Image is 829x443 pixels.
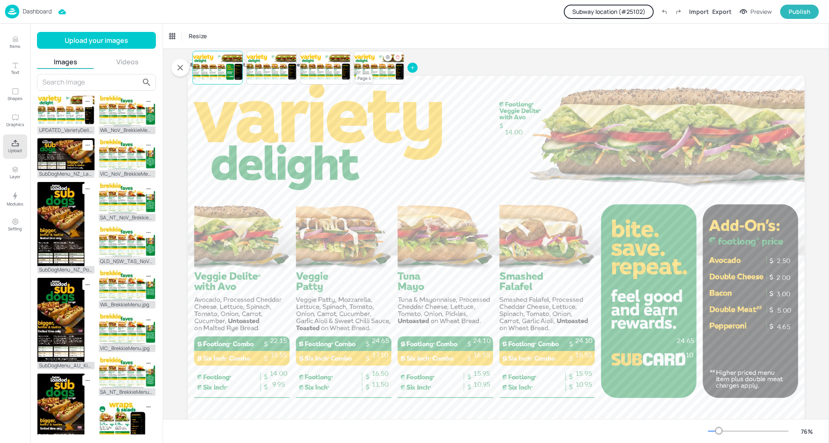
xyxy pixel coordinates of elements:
[315,75,317,76] p: 24.65
[776,274,790,282] span: 2.00
[735,5,777,18] button: Preview
[332,76,334,77] p: 16.55
[261,76,263,77] p: 17.10
[402,68,403,69] span: 2.50
[278,75,280,76] p: 24.10
[270,77,271,78] span: 15.95
[315,76,317,77] p: 17.10
[241,71,242,72] span: 3.00
[3,30,27,55] button: Items
[99,95,156,127] img: 2025-08-13-1755052723101zs1b6z16v3.jpg
[232,77,234,78] span: 16.50
[394,78,395,79] span: 16.50
[253,76,255,77] p: 15.55
[37,266,95,274] div: SubDogMenu_NZ_Portrait_Screen1_Rotation2.jpg
[82,280,93,290] div: Remove image
[143,140,154,151] div: Remove image
[356,74,373,82] div: Page 4
[673,351,698,359] p: 17.10
[99,127,156,134] div: WA_NoV_BrekkieMenu.jpg
[99,388,156,396] div: SA_NT_BrekkieMenu.jpg
[332,75,334,76] p: 24.10
[5,5,19,18] img: logo-86c26b7e.jpg
[797,427,817,436] div: 76 %
[348,69,350,70] span: 2.00
[402,71,403,72] span: 3.00
[3,134,27,159] button: Upload
[269,369,287,377] span: 14.00
[143,271,154,282] div: Remove image
[295,71,296,72] span: 3.00
[474,369,490,377] span: 15.95
[323,76,325,77] p: 16.55
[99,301,156,309] div: WA_BrekkieMenu.jpg
[82,140,93,151] div: Remove image
[348,75,350,76] span: 1.50
[269,76,271,77] p: 16.55
[99,226,156,258] img: 2025-08-13-1755052632954zg9oaf2az1.jpg
[37,57,94,66] button: Images
[37,170,95,178] div: SubDogMenu_NZ_Landscape_Screen1_Rotation2.jpg
[393,76,395,77] p: 17.10
[224,76,226,77] p: 16.55
[750,7,772,16] div: Preview
[37,362,95,369] div: SubDogMenu_AU_Kiosk_Portrait_Screen1_Rotation2.jpg
[474,380,490,388] span: 10.95
[3,108,27,133] button: Graphics
[347,71,350,72] p: 5.00
[689,7,709,16] div: Import
[199,76,201,77] p: 15.55
[143,96,154,107] div: Remove image
[469,336,494,345] p: 24.10
[240,72,242,73] p: 5.00
[216,76,218,77] p: 16.55
[576,369,592,377] span: 15.95
[37,278,84,362] img: 2025-08-30-17565257388068vmokxua0ax.jpg
[241,70,242,71] span: 2.00
[385,78,387,79] span: 15.95
[8,148,22,153] p: Upload
[272,58,274,59] span: 14.00
[232,76,234,77] p: 17.10
[348,74,350,75] span: 1.50
[677,380,694,388] span: 11.50
[143,227,154,238] div: Remove image
[771,306,797,315] p: 5.00
[143,184,154,195] div: Remove image
[286,75,288,76] p: 24.65
[385,75,387,76] p: 24.10
[307,77,308,78] span: 14.00
[3,161,27,185] button: Layer
[776,323,790,330] span: 4.65
[385,76,387,77] p: 16.55
[99,182,156,214] img: 2025-08-13-1755052664230t5l1s9oqrei.jpg
[348,68,350,69] span: 2.50
[402,69,403,70] span: 2.00
[8,95,23,101] p: Shapes
[266,336,291,345] p: 22.15
[232,75,234,76] p: 24.65
[340,77,341,78] span: 16.50
[37,182,84,266] img: 2025-08-30-17565259496172xrjb6g9gh1.jpg
[261,75,263,76] p: 24.65
[324,77,325,78] span: 15.95
[216,77,217,78] span: 15.95
[99,313,156,345] img: 2025-08-13-1755051734775vnv6vdijvv.jpg
[253,75,255,76] p: 22.15
[278,77,279,78] span: 15.95
[99,356,156,388] img: 2025-08-13-1755051686851lx4et3cynys.jpg
[377,76,379,77] p: 16.55
[326,58,327,59] span: 14.00
[82,375,93,386] div: Remove image
[368,351,393,359] p: 17.10
[272,380,285,388] span: 9.95
[278,76,280,77] p: 16.55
